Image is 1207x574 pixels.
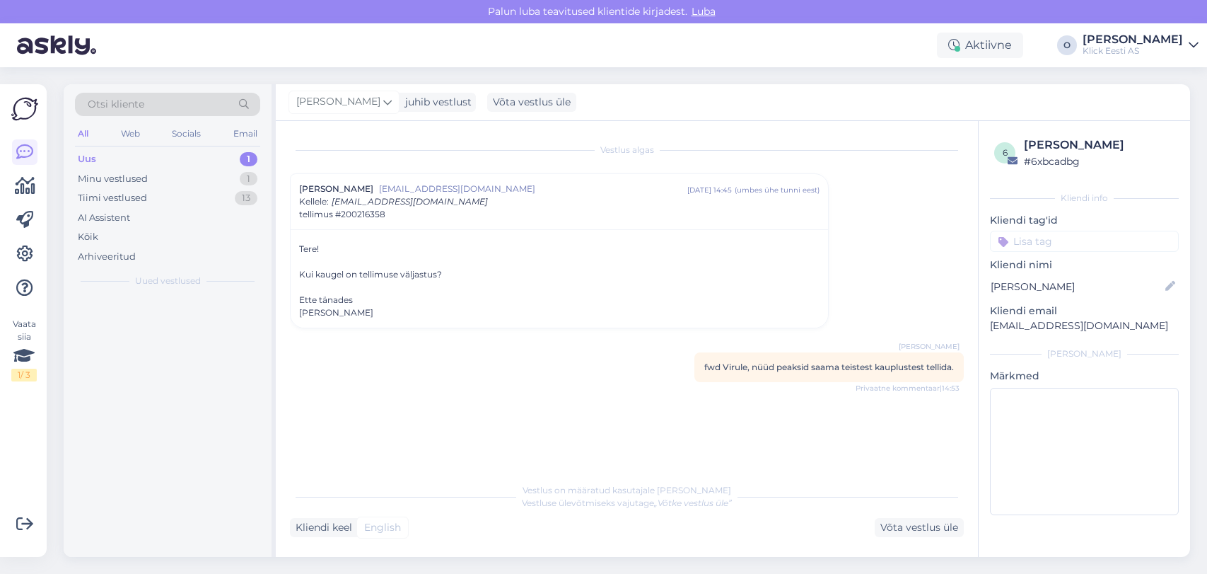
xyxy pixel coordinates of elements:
input: Lisa tag [990,231,1179,252]
div: Email [231,125,260,143]
div: Uus [78,152,96,166]
span: tellimus #200216358 [299,208,385,221]
span: Kellele : [299,196,329,207]
i: „Võtke vestlus üle” [654,498,732,508]
a: [PERSON_NAME]Klick Eesti AS [1083,34,1199,57]
span: 6 [1003,147,1008,158]
div: Minu vestlused [78,172,148,186]
span: English [364,520,401,535]
p: Märkmed [990,369,1179,384]
span: Vestlus on määratud kasutajale [PERSON_NAME] [523,485,731,495]
div: ( umbes ühe tunni eest ) [735,185,820,195]
div: Kliendi keel [290,520,352,535]
span: Otsi kliente [88,97,144,112]
div: Kui kaugel on tellimuse väljastus? [299,268,820,281]
div: Arhiveeritud [78,250,136,264]
div: Socials [169,125,204,143]
span: [PERSON_NAME] [899,341,960,352]
div: 1 / 3 [11,369,37,381]
span: Uued vestlused [135,275,201,287]
span: [PERSON_NAME] [296,94,380,110]
div: [PERSON_NAME] [1083,34,1183,45]
p: [EMAIL_ADDRESS][DOMAIN_NAME] [990,318,1179,333]
div: Vaata siia [11,318,37,381]
div: Ette tänades [299,294,820,306]
span: [PERSON_NAME] [299,183,373,195]
img: Askly Logo [11,96,38,122]
p: Kliendi tag'id [990,213,1179,228]
span: Luba [687,5,720,18]
p: Kliendi email [990,304,1179,318]
p: Kliendi nimi [990,258,1179,272]
div: juhib vestlust [400,95,472,110]
div: [PERSON_NAME] [299,306,820,319]
div: [PERSON_NAME] [990,348,1179,360]
div: Võta vestlus üle [875,518,964,537]
span: fwd Virule, nüüd peaksid saama teistest kauplustest tellida. [704,362,954,372]
div: Tere! [299,243,820,319]
div: 1 [240,152,257,166]
div: Aktiivne [937,33,1023,58]
div: Klick Eesti AS [1083,45,1183,57]
div: [DATE] 14:45 [687,185,732,195]
div: Tiimi vestlused [78,191,147,205]
div: Võta vestlus üle [487,93,576,112]
div: # 6xbcadbg [1024,154,1174,169]
div: Vestlus algas [290,144,964,156]
div: All [75,125,91,143]
input: Lisa nimi [991,279,1162,294]
span: [EMAIL_ADDRESS][DOMAIN_NAME] [332,196,488,207]
div: [PERSON_NAME] [1024,137,1174,154]
div: O [1057,35,1077,55]
span: [EMAIL_ADDRESS][DOMAIN_NAME] [379,183,687,195]
div: 1 [240,172,257,186]
div: 13 [235,191,257,205]
div: Kliendi info [990,192,1179,205]
span: Privaatne kommentaar | 14:53 [856,383,960,394]
div: AI Assistent [78,211,130,225]
span: Vestluse ülevõtmiseks vajutage [522,498,732,508]
div: Web [118,125,143,143]
div: Kõik [78,230,98,244]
